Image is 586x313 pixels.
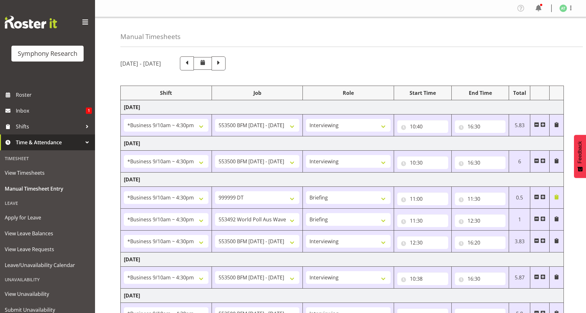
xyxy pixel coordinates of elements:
[397,192,448,205] input: Click to select...
[559,4,567,12] img: angela-tunnicliffe1838.jpg
[455,156,506,169] input: Click to select...
[120,33,181,40] h4: Manual Timesheets
[574,135,586,178] button: Feedback - Show survey
[215,89,300,97] div: Job
[509,209,530,231] td: 1
[2,210,93,225] a: Apply for Leave
[2,197,93,210] div: Leave
[5,260,90,270] span: Leave/Unavailability Calendar
[455,236,506,249] input: Click to select...
[16,90,92,100] span: Roster
[121,136,564,151] td: [DATE]
[509,267,530,289] td: 5.87
[577,141,583,163] span: Feedback
[18,49,77,58] div: Symphony Research
[2,181,93,197] a: Manual Timesheet Entry
[120,60,161,67] h5: [DATE] - [DATE]
[2,286,93,302] a: View Unavailability
[455,89,506,97] div: End Time
[16,138,82,147] span: Time & Attendance
[397,236,448,249] input: Click to select...
[397,120,448,133] input: Click to select...
[306,89,391,97] div: Role
[397,272,448,285] input: Click to select...
[455,214,506,227] input: Click to select...
[2,257,93,273] a: Leave/Unavailability Calendar
[16,106,86,115] span: Inbox
[397,214,448,227] input: Click to select...
[5,16,57,29] img: Rosterit website logo
[5,229,90,238] span: View Leave Balances
[2,241,93,257] a: View Leave Requests
[5,245,90,254] span: View Leave Requests
[2,152,93,165] div: Timesheet
[2,225,93,241] a: View Leave Balances
[455,272,506,285] input: Click to select...
[509,151,530,173] td: 6
[16,122,82,131] span: Shifts
[121,289,564,303] td: [DATE]
[397,89,448,97] div: Start Time
[121,100,564,114] td: [DATE]
[2,273,93,286] div: Unavailability
[509,187,530,209] td: 0.5
[509,114,530,136] td: 5.83
[455,192,506,205] input: Click to select...
[5,289,90,299] span: View Unavailability
[5,168,90,178] span: View Timesheets
[5,213,90,222] span: Apply for Leave
[512,89,527,97] div: Total
[121,252,564,267] td: [DATE]
[5,184,90,193] span: Manual Timesheet Entry
[121,173,564,187] td: [DATE]
[455,120,506,133] input: Click to select...
[124,89,208,97] div: Shift
[2,165,93,181] a: View Timesheets
[86,108,92,114] span: 1
[397,156,448,169] input: Click to select...
[509,231,530,252] td: 3.83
